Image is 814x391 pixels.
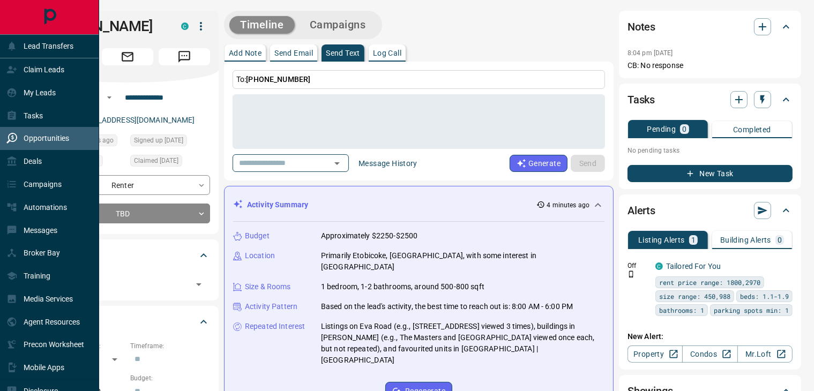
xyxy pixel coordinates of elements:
[134,155,178,166] span: Claimed [DATE]
[628,202,655,219] h2: Alerts
[245,301,297,312] p: Activity Pattern
[233,195,604,215] div: Activity Summary4 minutes ago
[181,22,189,30] div: condos.ca
[245,321,305,332] p: Repeated Interest
[130,373,210,383] p: Budget:
[628,14,793,40] div: Notes
[245,281,291,292] p: Size & Rooms
[233,70,605,89] p: To:
[647,125,676,133] p: Pending
[321,230,417,242] p: Approximately $2250-$2500
[321,250,604,273] p: Primarily Etobicoke, [GEOGRAPHIC_DATA], with some interest in [GEOGRAPHIC_DATA]
[321,281,484,292] p: 1 bedroom, 1-2 bathrooms, around 500-800 sqft
[45,243,210,268] div: Tags
[103,91,116,104] button: Open
[628,165,793,182] button: New Task
[321,321,604,366] p: Listings on Eva Road (e.g., [STREET_ADDRESS] viewed 3 times), buildings in [PERSON_NAME] (e.g., T...
[229,49,262,57] p: Add Note
[740,291,789,302] span: beds: 1.1-1.9
[321,301,573,312] p: Based on the lead's activity, the best time to reach out is: 8:00 AM - 6:00 PM
[691,236,696,244] p: 1
[45,204,210,223] div: TBD
[733,126,771,133] p: Completed
[737,345,793,363] a: Mr.Loft
[326,49,360,57] p: Send Text
[659,305,704,315] span: bathrooms: 1
[628,142,793,159] p: No pending tasks
[628,49,673,57] p: 8:04 pm [DATE]
[191,277,206,292] button: Open
[638,236,685,244] p: Listing Alerts
[330,156,345,171] button: Open
[247,199,308,210] p: Activity Summary
[246,75,310,84] span: [PHONE_NUMBER]
[134,135,183,146] span: Signed up [DATE]
[628,91,655,108] h2: Tasks
[245,230,270,242] p: Budget
[510,155,567,172] button: Generate
[130,134,210,149] div: Sat Mar 15 2025
[130,155,210,170] div: Sun Aug 17 2025
[778,236,782,244] p: 0
[45,175,210,195] div: Renter
[299,16,377,34] button: Campaigns
[45,18,165,35] h1: [PERSON_NAME]
[274,49,313,57] p: Send Email
[45,309,210,335] div: Criteria
[628,270,635,278] svg: Push Notification Only
[659,291,730,302] span: size range: 450,988
[628,331,793,342] p: New Alert:
[655,262,663,270] div: condos.ca
[628,345,683,363] a: Property
[352,155,424,172] button: Message History
[159,48,210,65] span: Message
[720,236,771,244] p: Building Alerts
[628,198,793,223] div: Alerts
[373,49,401,57] p: Log Call
[659,277,760,288] span: rent price range: 1800,2970
[628,261,649,270] p: Off
[130,341,210,351] p: Timeframe:
[666,262,721,270] a: Tailored For You
[682,125,686,133] p: 0
[102,48,153,65] span: Email
[628,60,793,71] p: CB: No response
[682,345,737,363] a: Condos
[547,200,589,210] p: 4 minutes ago
[74,116,195,124] a: [EMAIL_ADDRESS][DOMAIN_NAME]
[229,16,295,34] button: Timeline
[628,87,793,112] div: Tasks
[714,305,789,315] span: parking spots min: 1
[628,18,655,35] h2: Notes
[245,250,275,261] p: Location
